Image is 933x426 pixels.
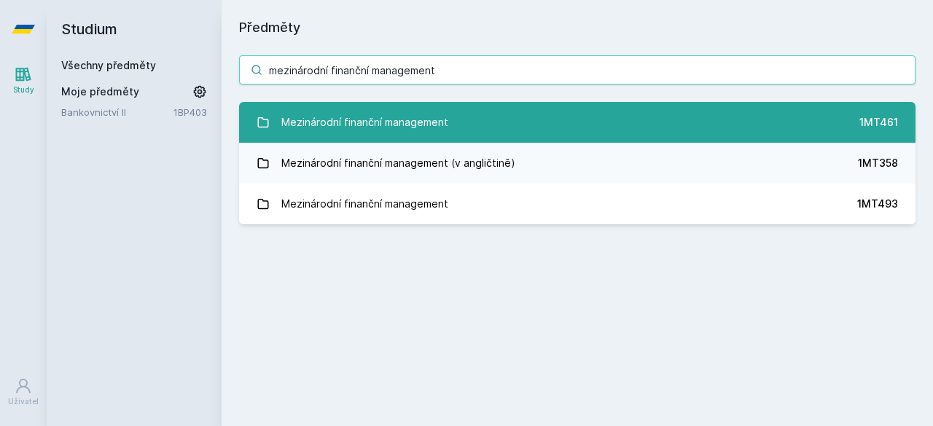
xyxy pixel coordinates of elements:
div: 1MT461 [859,115,898,130]
div: 1MT358 [858,156,898,170]
div: Mezinárodní finanční management (v angličtině) [281,149,515,178]
div: Mezinárodní finanční management [281,189,448,218]
div: Study [13,84,34,95]
a: Mezinárodní finanční management 1MT461 [239,102,916,143]
a: Všechny předměty [61,59,156,71]
div: Uživatel [8,396,39,407]
div: Mezinárodní finanční management [281,108,448,137]
a: Mezinárodní finanční management 1MT493 [239,184,916,224]
span: Moje předměty [61,84,139,99]
a: Mezinárodní finanční management (v angličtině) 1MT358 [239,143,916,184]
div: 1MT493 [857,197,898,211]
a: Uživatel [3,370,44,414]
input: Název nebo ident předmětu… [239,55,916,84]
a: Bankovnictví II [61,105,173,119]
a: Study [3,58,44,103]
a: 1BP403 [173,106,207,118]
h1: Předměty [239,17,916,38]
